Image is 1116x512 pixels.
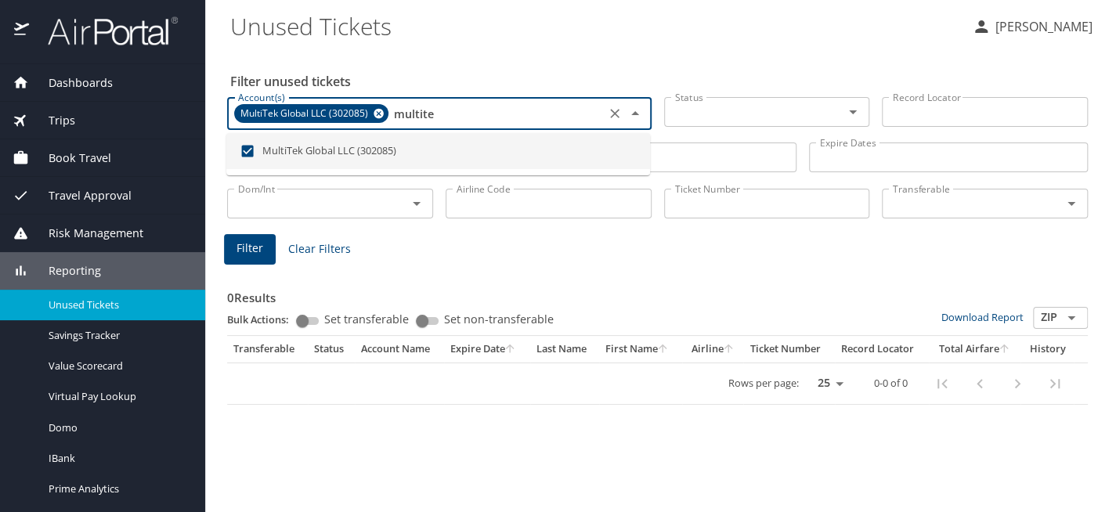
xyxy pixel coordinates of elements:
[49,451,186,466] span: IBank
[237,239,263,258] span: Filter
[658,344,669,355] button: sort
[324,314,409,325] span: Set transferable
[49,328,186,343] span: Savings Tracker
[29,262,101,279] span: Reporting
[604,103,626,124] button: Clear
[226,133,650,169] li: MultiTek Global LLC (302085)
[227,312,302,326] p: Bulk Actions:
[29,225,143,242] span: Risk Management
[941,310,1024,324] a: Download Report
[842,101,864,123] button: Open
[728,378,799,388] p: Rows per page:
[227,336,1088,405] table: custom pagination table
[406,193,428,215] button: Open
[444,314,554,325] span: Set non-transferable
[835,336,929,362] th: Record Locator
[966,13,1099,41] button: [PERSON_NAME]
[724,344,735,355] button: sort
[929,336,1021,362] th: Total Airfare
[29,74,113,92] span: Dashboards
[308,336,354,362] th: Status
[682,336,743,362] th: Airline
[874,378,908,388] p: 0-0 of 0
[355,336,444,362] th: Account Name
[233,342,302,356] div: Transferable
[234,104,388,123] div: MultiTek Global LLC (302085)
[49,359,186,373] span: Value Scorecard
[444,336,530,362] th: Expire Date
[999,344,1010,355] button: sort
[530,336,599,362] th: Last Name
[224,234,276,265] button: Filter
[1060,307,1082,329] button: Open
[1020,336,1074,362] th: History
[743,336,834,362] th: Ticket Number
[599,336,683,362] th: First Name
[234,106,377,122] span: MultiTek Global LLC (302085)
[29,187,132,204] span: Travel Approval
[14,16,31,46] img: icon-airportal.png
[31,16,178,46] img: airportal-logo.png
[29,112,75,129] span: Trips
[230,2,959,50] h1: Unused Tickets
[624,103,646,124] button: Close
[1060,193,1082,215] button: Open
[288,240,351,259] span: Clear Filters
[505,344,516,355] button: sort
[29,150,111,167] span: Book Travel
[49,297,186,312] span: Unused Tickets
[49,389,186,404] span: Virtual Pay Lookup
[805,372,849,395] select: rows per page
[282,235,357,264] button: Clear Filters
[227,279,1088,307] h3: 0 Results
[230,69,1091,94] h2: Filter unused tickets
[49,420,186,435] span: Domo
[49,481,186,496] span: Prime Analytics
[991,17,1093,36] p: [PERSON_NAME]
